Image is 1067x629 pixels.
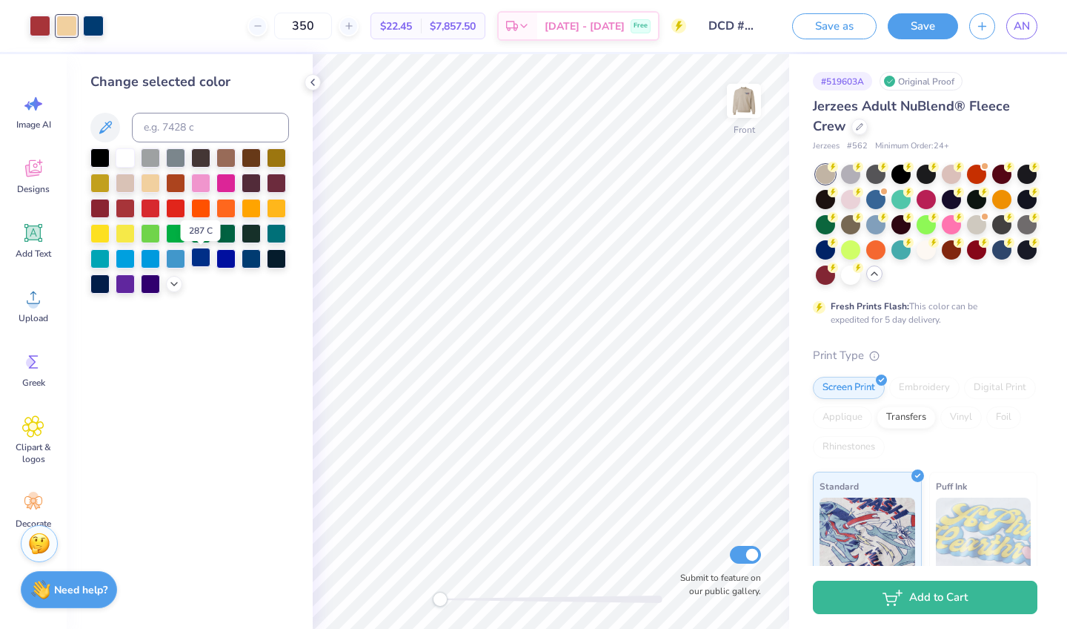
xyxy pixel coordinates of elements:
div: Accessibility label [433,592,448,607]
div: Digital Print [964,377,1036,399]
strong: Fresh Prints Flash: [831,300,909,312]
span: Standard [820,478,859,494]
span: Jerzees Adult NuBlend® Fleece Crew [813,97,1010,135]
div: Print Type [813,347,1037,364]
span: Jerzees [813,140,840,153]
span: Designs [17,183,50,195]
span: # 562 [847,140,868,153]
div: Screen Print [813,377,885,399]
div: Change selected color [90,72,289,92]
a: AN [1006,13,1037,39]
button: Add to Cart [813,581,1037,614]
div: Applique [813,406,872,429]
div: Rhinestones [813,436,885,458]
span: Clipart & logos [9,441,58,465]
span: $22.45 [380,19,412,34]
label: Submit to feature on our public gallery. [672,571,761,598]
div: 287 C [181,220,221,241]
img: Puff Ink [936,498,1031,572]
input: Untitled Design [697,11,770,41]
span: [DATE] - [DATE] [545,19,625,34]
div: This color can be expedited for 5 day delivery. [831,300,1013,326]
span: $7,857.50 [430,19,476,34]
div: Original Proof [880,72,963,90]
span: Image AI [16,119,51,131]
button: Save [888,13,958,39]
span: Add Text [16,248,51,260]
input: – – [274,13,332,39]
img: Standard [820,498,915,572]
div: # 519603A [813,72,872,90]
span: Greek [22,377,45,389]
div: Foil [986,406,1021,429]
span: Free [634,21,648,31]
button: Save as [792,13,877,39]
div: Embroidery [889,377,960,399]
span: Decorate [16,518,51,530]
span: Minimum Order: 24 + [875,140,949,153]
div: Transfers [877,406,936,429]
input: e.g. 7428 c [132,113,289,142]
img: Front [729,86,759,116]
span: AN [1014,18,1030,35]
div: Front [734,123,755,136]
span: Puff Ink [936,478,967,494]
span: Upload [19,312,48,324]
div: Vinyl [940,406,982,429]
strong: Need help? [54,583,107,597]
